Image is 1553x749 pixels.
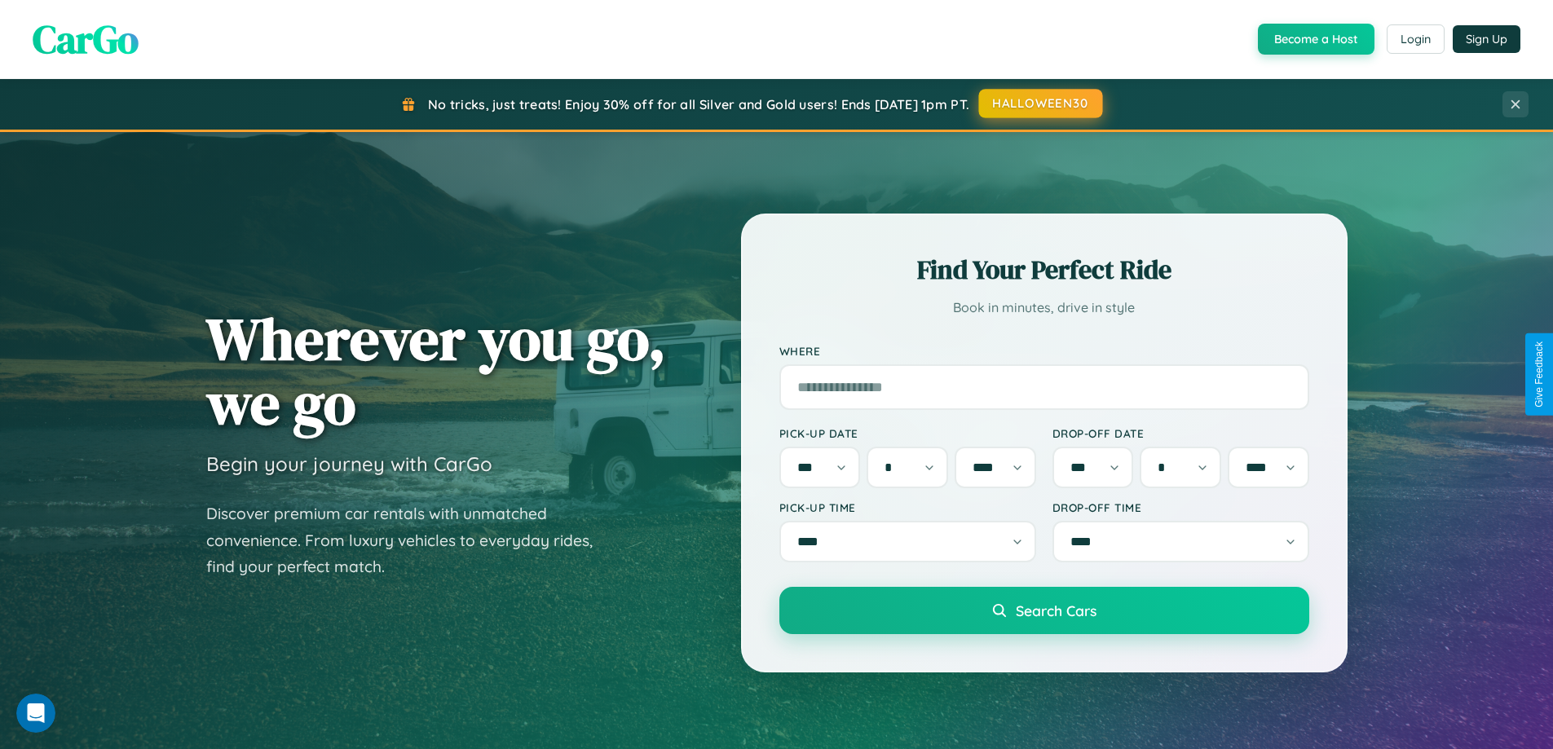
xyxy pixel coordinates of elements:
[16,694,55,733] iframe: Intercom live chat
[1533,341,1545,408] div: Give Feedback
[33,12,139,66] span: CarGo
[779,344,1309,358] label: Where
[779,587,1309,634] button: Search Cars
[779,252,1309,288] h2: Find Your Perfect Ride
[206,306,666,435] h1: Wherever you go, we go
[779,296,1309,319] p: Book in minutes, drive in style
[1258,24,1374,55] button: Become a Host
[206,500,614,580] p: Discover premium car rentals with unmatched convenience. From luxury vehicles to everyday rides, ...
[1052,500,1309,514] label: Drop-off Time
[206,452,492,476] h3: Begin your journey with CarGo
[428,96,969,112] span: No tricks, just treats! Enjoy 30% off for all Silver and Gold users! Ends [DATE] 1pm PT.
[779,500,1036,514] label: Pick-up Time
[1387,24,1445,54] button: Login
[1453,25,1520,53] button: Sign Up
[1016,601,1096,619] span: Search Cars
[779,426,1036,440] label: Pick-up Date
[1052,426,1309,440] label: Drop-off Date
[979,89,1103,118] button: HALLOWEEN30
